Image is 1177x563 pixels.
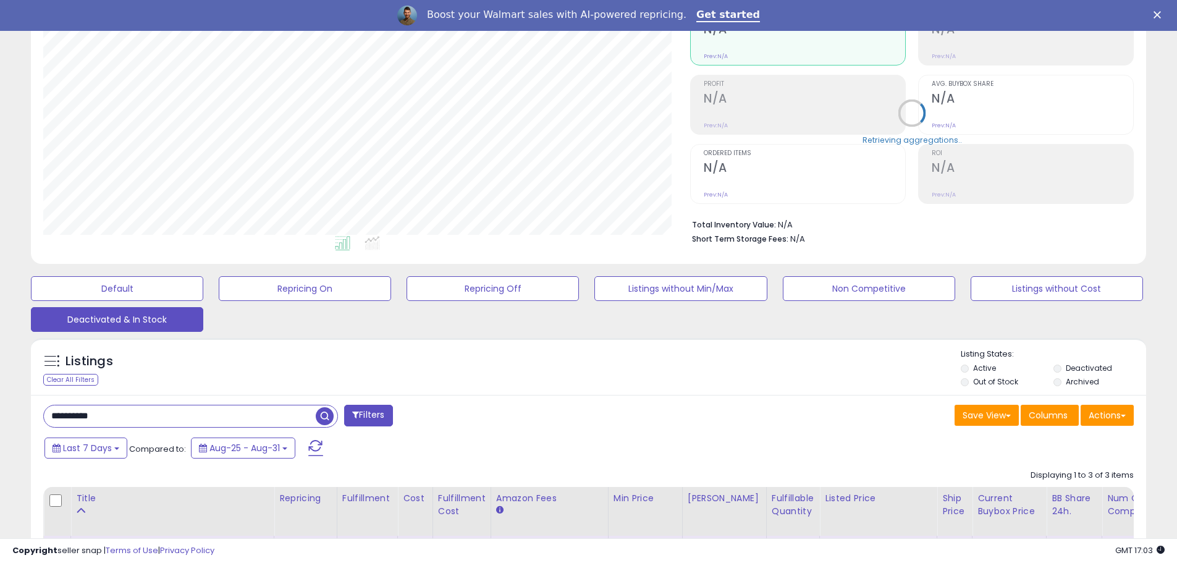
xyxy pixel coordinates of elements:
div: seller snap | | [12,545,214,557]
div: Fulfillable Quantity [772,492,814,518]
div: Clear All Filters [43,374,98,386]
button: Default [31,276,203,301]
label: Archived [1066,376,1099,387]
span: Compared to: [129,443,186,455]
strong: Copyright [12,544,57,556]
div: Cost [403,492,428,505]
small: Amazon Fees. [496,505,504,516]
div: Boost your Walmart sales with AI-powered repricing. [427,9,686,21]
div: Title [76,492,269,505]
button: Columns [1021,405,1079,426]
button: Repricing Off [407,276,579,301]
span: Columns [1029,409,1068,421]
div: Fulfillment Cost [438,492,486,518]
button: Save View [955,405,1019,426]
label: Active [973,363,996,373]
span: 2025-09-8 17:03 GMT [1115,544,1165,556]
a: Terms of Use [106,544,158,556]
div: Ship Price [942,492,967,518]
button: Repricing On [219,276,391,301]
button: Filters [344,405,392,426]
label: Out of Stock [973,376,1018,387]
button: Non Competitive [783,276,955,301]
a: Privacy Policy [160,544,214,556]
button: Actions [1081,405,1134,426]
button: Aug-25 - Aug-31 [191,438,295,459]
div: Fulfillment [342,492,392,505]
img: Profile image for Adrian [397,6,417,25]
div: Displaying 1 to 3 of 3 items [1031,470,1134,481]
div: Listed Price [825,492,932,505]
a: Get started [696,9,760,22]
div: [PERSON_NAME] [688,492,761,505]
div: Min Price [614,492,677,505]
div: Close [1154,11,1166,19]
div: BB Share 24h. [1052,492,1097,518]
button: Deactivated & In Stock [31,307,203,332]
span: Last 7 Days [63,442,112,454]
div: Num of Comp. [1107,492,1152,518]
button: Listings without Min/Max [594,276,767,301]
h5: Listings [65,353,113,370]
button: Listings without Cost [971,276,1143,301]
p: Listing States: [961,349,1146,360]
div: Repricing [279,492,332,505]
div: Amazon Fees [496,492,603,505]
span: Aug-25 - Aug-31 [209,442,280,454]
label: Deactivated [1066,363,1112,373]
div: Current Buybox Price [977,492,1041,518]
div: Retrieving aggregations.. [863,134,962,145]
button: Last 7 Days [44,438,127,459]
